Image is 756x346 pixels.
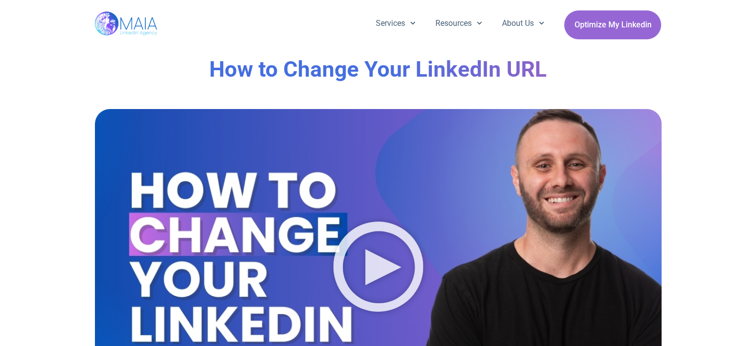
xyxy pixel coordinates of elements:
h1: How to Change Your LinkedIn URL [95,55,662,84]
a: Services [366,10,425,36]
span: Optimize My Linkedin [574,15,651,34]
a: Optimize My Linkedin [564,10,661,39]
a: Resources [425,10,492,36]
nav: Menu [366,10,555,36]
div: Play Video [333,222,423,315]
a: About Us [492,10,554,36]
